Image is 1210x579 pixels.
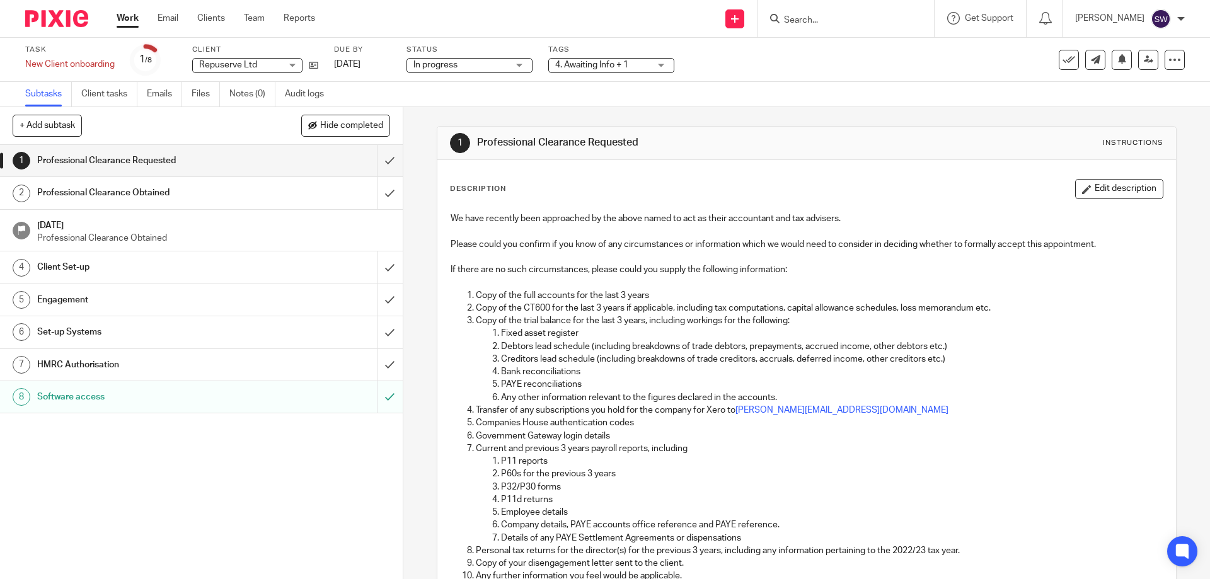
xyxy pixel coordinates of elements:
span: Get Support [965,14,1013,23]
p: Transfer of any subscriptions you hold for the company for Xero to [476,404,1162,416]
h1: Professional Clearance Obtained [37,183,255,202]
p: Companies House authentication codes [476,416,1162,429]
span: 4. Awaiting Info + 1 [555,60,628,69]
h1: Professional Clearance Requested [477,136,834,149]
label: Client [192,45,318,55]
div: New Client onboarding [25,58,115,71]
a: Work [117,12,139,25]
p: Fixed asset register [501,327,1162,340]
h1: [DATE] [37,216,390,232]
a: Reports [284,12,315,25]
h1: Client Set-up [37,258,255,277]
h1: Engagement [37,290,255,309]
p: Personal tax returns for the director(s) for the previous 3 years, including any information pert... [476,544,1162,557]
p: Employee details [501,506,1162,519]
div: 1 [139,52,152,67]
p: Current and previous 3 years payroll reports, including [476,442,1162,455]
div: 1 [450,133,470,153]
p: Creditors lead schedule (including breakdowns of trade creditors, accruals, deferred income, othe... [501,353,1162,365]
p: Details of any PAYE Settlement Agreements or dispensations [501,532,1162,544]
span: Hide completed [320,121,383,131]
div: 8 [13,388,30,406]
a: Subtasks [25,82,72,106]
a: Email [158,12,178,25]
p: Please could you confirm if you know of any circumstances or information which we would need to c... [451,238,1162,251]
a: Clients [197,12,225,25]
a: Files [192,82,220,106]
a: Emails [147,82,182,106]
p: Debtors lead schedule (including breakdowns of trade debtors, prepayments, accrued income, other ... [501,340,1162,353]
p: If there are no such circumstances, please could you supply the following information: [451,263,1162,276]
a: Notes (0) [229,82,275,106]
button: Hide completed [301,115,390,136]
img: Pixie [25,10,88,27]
a: Team [244,12,265,25]
span: [DATE] [334,60,360,69]
a: [PERSON_NAME][EMAIL_ADDRESS][DOMAIN_NAME] [735,406,948,415]
div: 4 [13,259,30,277]
label: Due by [334,45,391,55]
p: P11 reports [501,455,1162,467]
div: 5 [13,291,30,309]
p: We have recently been approached by the above named to act as their accountant and tax advisers. [451,212,1162,225]
a: Client tasks [81,82,137,106]
p: Copy of the CT600 for the last 3 years if applicable, including tax computations, capital allowan... [476,302,1162,314]
h1: HMRC Authorisation [37,355,255,374]
div: 6 [13,323,30,341]
img: svg%3E [1151,9,1171,29]
span: Repuserve Ltd [199,60,257,69]
label: Task [25,45,115,55]
h1: Professional Clearance Requested [37,151,255,170]
p: P60s for the previous 3 years [501,467,1162,480]
div: 2 [13,185,30,202]
p: Copy of the trial balance for the last 3 years, including workings for the following: [476,314,1162,327]
div: 1 [13,152,30,169]
p: Government Gateway login details [476,430,1162,442]
p: Description [450,184,506,194]
label: Status [406,45,533,55]
div: 7 [13,356,30,374]
small: /8 [145,57,152,64]
h1: Software access [37,387,255,406]
p: P32/P30 forms [501,481,1162,493]
a: Audit logs [285,82,333,106]
p: P11d returns [501,493,1162,506]
button: Edit description [1075,179,1163,199]
div: Instructions [1103,138,1163,148]
p: Copy of your disengagement letter sent to the client. [476,557,1162,570]
h1: Set-up Systems [37,323,255,341]
p: PAYE reconciliations [501,378,1162,391]
span: In progress [413,60,458,69]
p: [PERSON_NAME] [1075,12,1144,25]
p: Company details, PAYE accounts office reference and PAYE reference. [501,519,1162,531]
p: Professional Clearance Obtained [37,232,390,244]
p: Copy of the full accounts for the last 3 years [476,289,1162,302]
label: Tags [548,45,674,55]
input: Search [783,15,896,26]
p: Any other information relevant to the figures declared in the accounts. [501,391,1162,404]
button: + Add subtask [13,115,82,136]
p: Bank reconciliations [501,365,1162,378]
